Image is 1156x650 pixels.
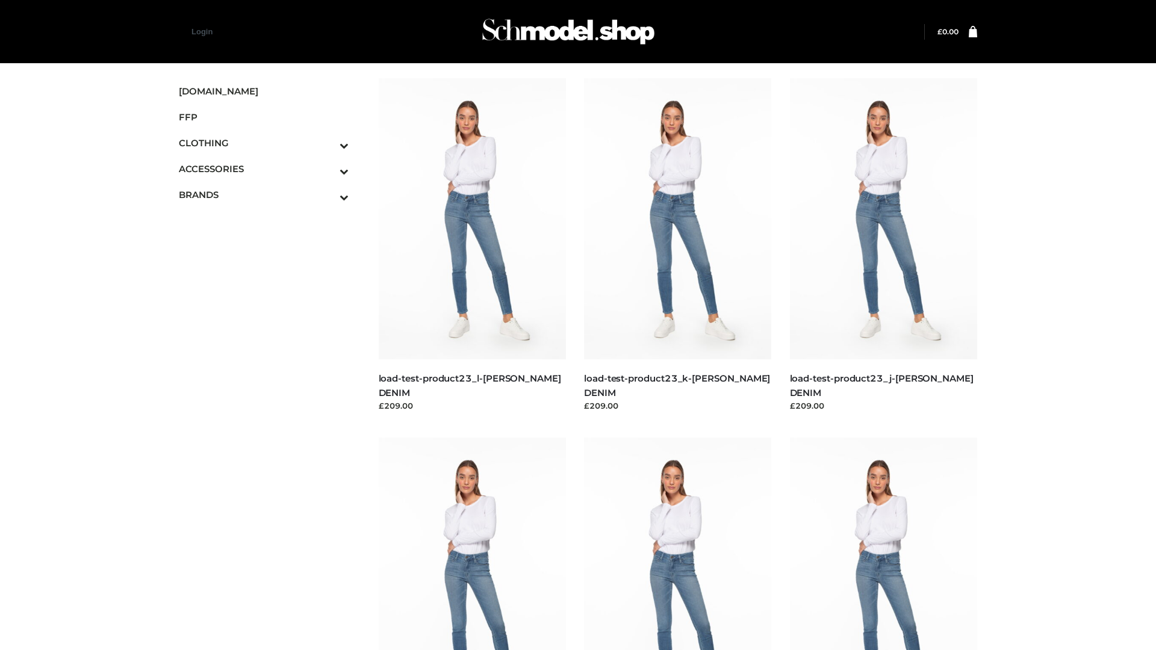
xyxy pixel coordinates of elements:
span: ACCESSORIES [179,162,349,176]
span: FFP [179,110,349,124]
a: load-test-product23_j-[PERSON_NAME] DENIM [790,373,974,398]
a: load-test-product23_k-[PERSON_NAME] DENIM [584,373,770,398]
bdi: 0.00 [937,27,959,36]
a: load-test-product23_l-[PERSON_NAME] DENIM [379,373,561,398]
span: BRANDS [179,188,349,202]
a: FFP [179,104,349,130]
div: £209.00 [584,400,772,412]
span: CLOTHING [179,136,349,150]
img: Schmodel Admin 964 [478,8,659,55]
a: CLOTHINGToggle Submenu [179,130,349,156]
a: ACCESSORIESToggle Submenu [179,156,349,182]
div: £209.00 [379,400,567,412]
a: £0.00 [937,27,959,36]
span: £ [937,27,942,36]
a: BRANDSToggle Submenu [179,182,349,208]
button: Toggle Submenu [306,156,349,182]
div: £209.00 [790,400,978,412]
button: Toggle Submenu [306,130,349,156]
button: Toggle Submenu [306,182,349,208]
span: [DOMAIN_NAME] [179,84,349,98]
a: [DOMAIN_NAME] [179,78,349,104]
a: Login [191,27,213,36]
